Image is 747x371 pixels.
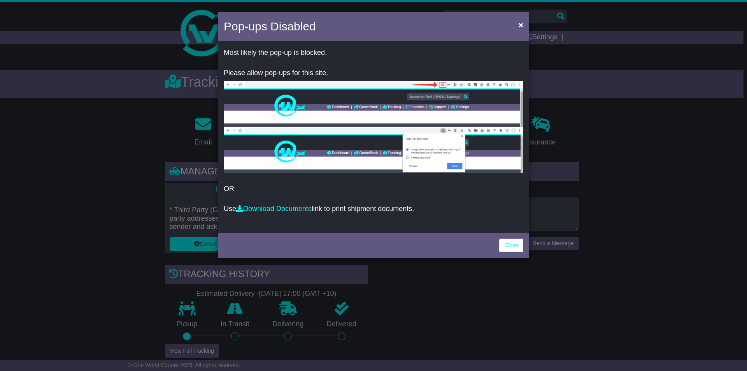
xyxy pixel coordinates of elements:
[218,43,529,231] div: OR
[224,127,523,173] img: allow-popup-2.png
[224,81,523,127] img: allow-popup-1.png
[224,49,523,57] p: Most likely the pop-up is blocked.
[519,20,523,29] span: ×
[224,18,316,35] h4: Pop-ups Disabled
[515,17,527,33] button: Close
[224,69,523,77] p: Please allow pop-ups for this site.
[236,205,312,213] a: Download Documents
[499,239,523,252] a: Close
[224,205,523,213] p: Use link to print shipment documents.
